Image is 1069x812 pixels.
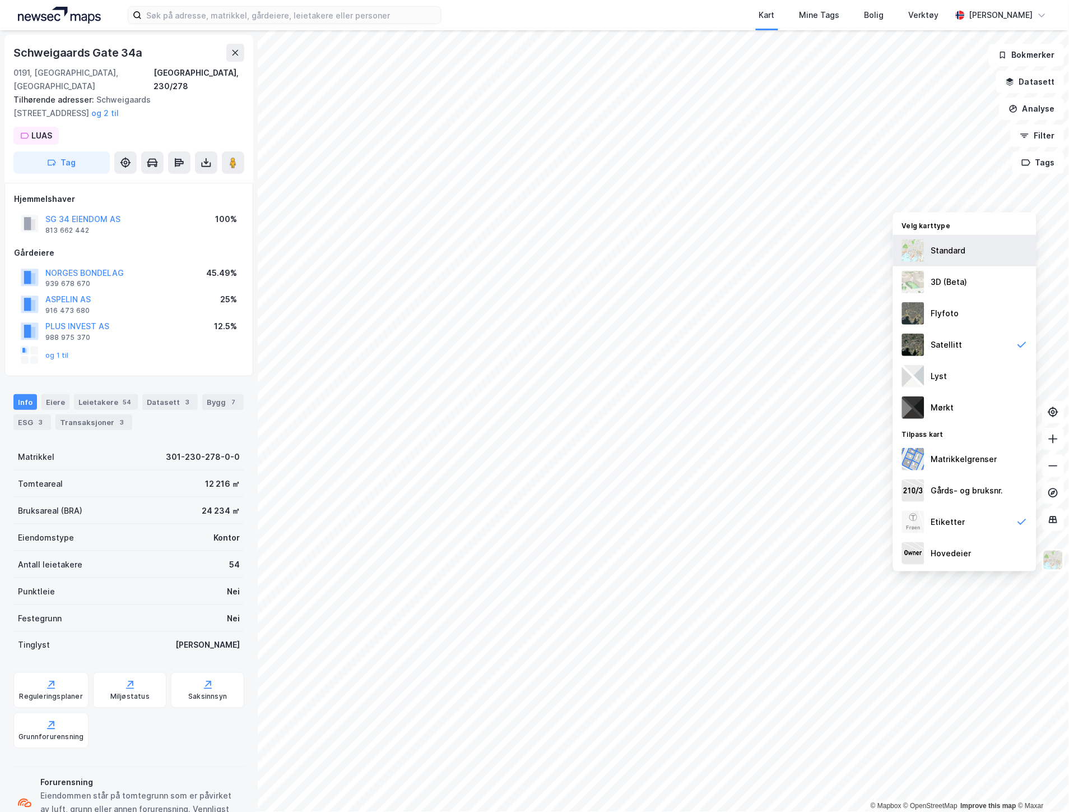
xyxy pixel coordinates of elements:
div: 3 [35,417,47,428]
img: nCdM7BzjoCAAAAAElFTkSuQmCC [902,396,924,419]
img: cadastreKeys.547ab17ec502f5a4ef2b.jpeg [902,479,924,502]
div: LUAS [31,129,52,142]
div: Nei [227,585,240,598]
img: Z [902,302,924,325]
div: Tinglyst [18,639,50,652]
button: Filter [1011,124,1065,147]
img: 9k= [902,334,924,356]
div: Saksinnsyn [188,693,227,702]
span: Tilhørende adresser: [13,95,96,104]
div: Nei [227,612,240,625]
div: Festegrunn [18,612,62,625]
div: Schweigaards Gate 34a [13,44,145,62]
div: 45.49% [206,266,237,280]
div: [PERSON_NAME] [969,8,1033,22]
img: majorOwner.b5e170eddb5c04bfeeff.jpeg [902,542,924,565]
img: Z [1043,550,1064,571]
div: Lyst [931,370,947,383]
div: Gårdeiere [14,246,244,260]
img: logo.a4113a55bc3d86da70a041830d287a7e.svg [18,7,101,24]
div: 3D (Beta) [931,275,968,289]
div: 3 [117,417,128,428]
div: Eiendomstype [18,531,74,545]
button: Tag [13,151,110,174]
div: [GEOGRAPHIC_DATA], 230/278 [154,66,244,93]
a: Improve this map [961,802,1016,810]
div: Kontor [213,531,240,545]
button: Tags [1012,151,1065,174]
div: Datasett [142,394,198,410]
img: Z [902,239,924,262]
button: Datasett [996,71,1065,93]
div: Bygg [202,394,244,410]
img: Z [902,271,924,293]
div: 301-230-278-0-0 [166,450,240,464]
img: luj3wr1y2y3+OchiMxRmMxRlscgabnMEmZ7DJGWxyBpucwSZnsMkZbHIGm5zBJmewyRlscgabnMEmZ7DJGWxyBpucwSZnsMkZ... [902,365,924,387]
div: 813 662 442 [45,226,89,235]
div: Etiketter [931,515,965,529]
img: Z [902,511,924,533]
div: 12 216 ㎡ [205,477,240,491]
div: 24 234 ㎡ [202,504,240,518]
img: cadastreBorders.cfe08de4b5ddd52a10de.jpeg [902,448,924,470]
div: 54 [120,396,133,408]
button: Analyse [1000,98,1065,120]
div: Forurensning [40,776,240,790]
div: 988 975 370 [45,333,90,342]
div: Bruksareal (BRA) [18,504,82,518]
div: 25% [220,293,237,306]
button: Bokmerker [989,44,1065,66]
div: Transaksjoner [55,414,132,430]
div: Mine Tags [800,8,840,22]
div: Matrikkelgrenser [931,453,997,466]
div: Flyfoto [931,307,959,320]
div: Mørkt [931,401,954,414]
div: Hjemmelshaver [14,192,244,206]
div: Kart [759,8,775,22]
div: Bolig [865,8,884,22]
div: 3 [182,396,193,408]
div: 916 473 680 [45,306,90,315]
div: 54 [229,558,240,571]
div: 0191, [GEOGRAPHIC_DATA], [GEOGRAPHIC_DATA] [13,66,154,93]
div: Leietakere [74,394,138,410]
div: Schweigaards [STREET_ADDRESS] [13,93,235,120]
div: 939 678 670 [45,279,90,288]
div: [PERSON_NAME] [175,639,240,652]
a: Mapbox [871,802,901,810]
div: Tomteareal [18,477,63,491]
iframe: Chat Widget [1013,758,1069,812]
div: 12.5% [214,320,237,333]
div: Tilpass kart [893,423,1037,444]
div: Hovedeier [931,547,972,560]
div: Punktleie [18,585,55,598]
div: Miljøstatus [110,693,150,702]
div: 100% [215,213,237,226]
div: Velg karttype [893,215,1037,235]
div: Gårds- og bruksnr. [931,484,1003,497]
div: Matrikkel [18,450,54,464]
div: Reguleringsplaner [20,693,83,702]
div: 7 [228,396,239,408]
div: ESG [13,414,51,430]
div: Eiere [41,394,69,410]
div: Info [13,394,37,410]
div: Grunnforurensning [18,733,83,742]
div: Antall leietakere [18,558,82,571]
a: OpenStreetMap [904,802,958,810]
div: Verktøy [909,8,939,22]
div: Kontrollprogram for chat [1013,758,1069,812]
div: Satellitt [931,338,963,352]
input: Søk på adresse, matrikkel, gårdeiere, leietakere eller personer [142,7,441,24]
div: Standard [931,244,966,257]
